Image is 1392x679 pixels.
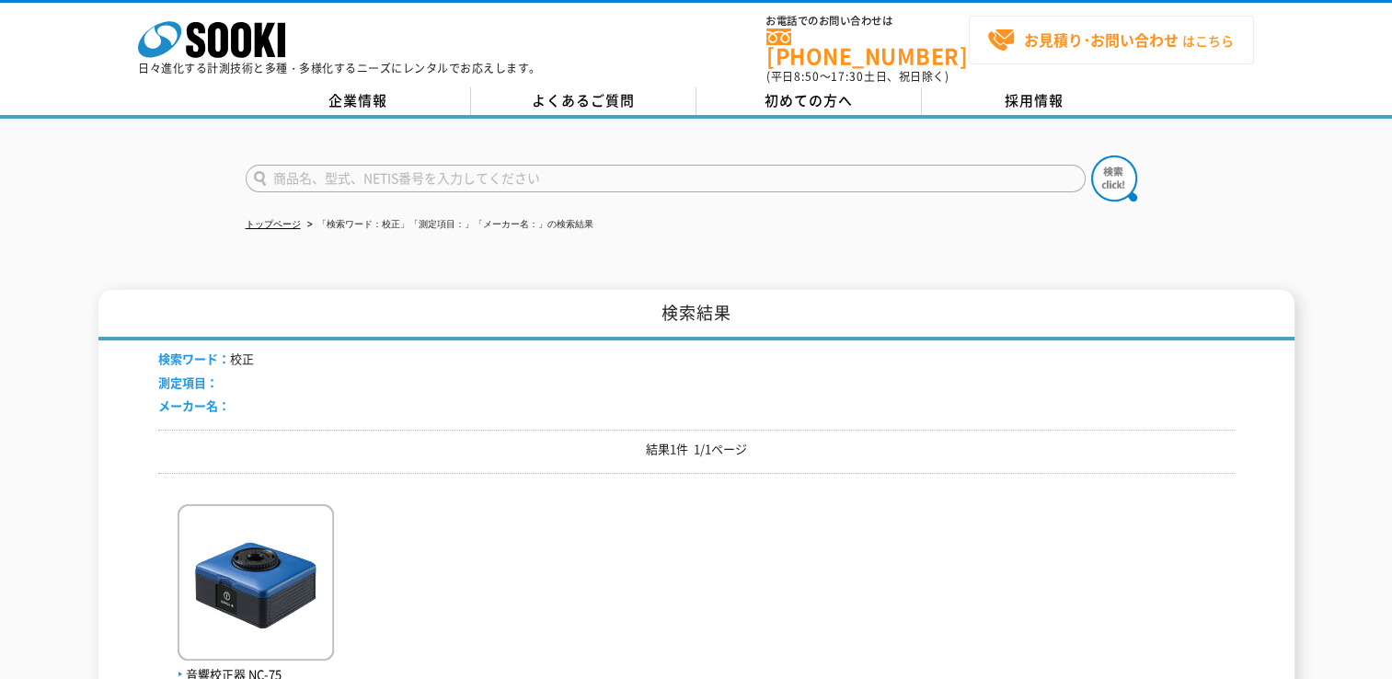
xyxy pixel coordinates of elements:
[766,68,949,85] span: (平日 ～ 土日、祝日除く)
[969,16,1254,64] a: お見積り･お問い合わせはこちら
[158,440,1235,459] p: 結果1件 1/1ページ
[766,16,969,27] span: お電話でのお問い合わせは
[987,27,1234,54] span: はこちら
[1091,155,1137,201] img: btn_search.png
[831,68,864,85] span: 17:30
[1024,29,1179,51] strong: お見積り･お問い合わせ
[246,165,1086,192] input: 商品名、型式、NETIS番号を入力してください
[178,504,334,665] img: NC-75
[471,87,696,115] a: よくあるご質問
[696,87,922,115] a: 初めての方へ
[794,68,820,85] span: 8:50
[138,63,541,74] p: 日々進化する計測技術と多種・多様化するニーズにレンタルでお応えします。
[246,219,301,229] a: トップページ
[765,90,853,110] span: 初めての方へ
[922,87,1147,115] a: 採用情報
[246,87,471,115] a: 企業情報
[158,350,230,367] span: 検索ワード：
[98,290,1294,340] h1: 検索結果
[158,350,254,369] li: 校正
[766,29,969,66] a: [PHONE_NUMBER]
[158,374,218,391] span: 測定項目：
[158,397,230,414] span: メーカー名：
[304,215,593,235] li: 「検索ワード：校正」「測定項目：」「メーカー名：」の検索結果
